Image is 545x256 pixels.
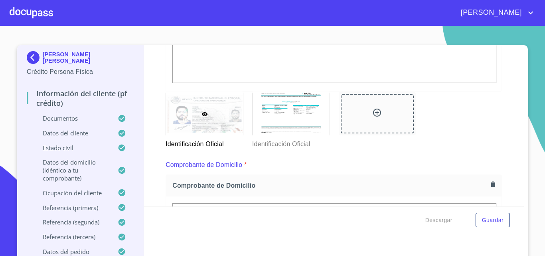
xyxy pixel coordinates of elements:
[27,248,118,256] p: Datos del pedido
[27,144,118,152] p: Estado Civil
[27,129,118,137] p: Datos del cliente
[455,6,526,19] span: [PERSON_NAME]
[27,89,134,108] p: Información del cliente (PF crédito)
[252,136,329,149] p: Identificación Oficial
[27,218,118,226] p: Referencia (segunda)
[27,158,118,182] p: Datos del domicilio (idéntico a tu comprobante)
[253,92,330,136] img: Identificación Oficial
[476,213,510,228] button: Guardar
[27,204,118,212] p: Referencia (primera)
[455,6,535,19] button: account of current user
[27,233,118,241] p: Referencia (tercera)
[172,181,488,190] span: Comprobante de Domicilio
[422,213,456,228] button: Descargar
[27,51,43,64] img: Docupass spot blue
[482,215,504,225] span: Guardar
[27,189,118,197] p: Ocupación del Cliente
[166,136,243,149] p: Identificación Oficial
[27,67,134,77] p: Crédito Persona Física
[27,114,118,122] p: Documentos
[425,215,452,225] span: Descargar
[166,160,242,170] p: Comprobante de Domicilio
[27,51,134,67] div: [PERSON_NAME] [PERSON_NAME]
[43,51,134,64] p: [PERSON_NAME] [PERSON_NAME]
